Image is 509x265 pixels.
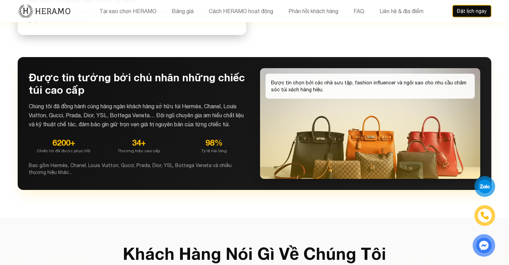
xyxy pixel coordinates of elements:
button: FAQ [351,7,366,16]
button: Đặt lịch ngay [452,5,491,17]
h2: Khách Hàng Nói Gì Về Chúng Tôi [18,245,491,262]
div: Chiếc túi đã được phục hồi [29,148,98,154]
div: 6200+ [29,137,98,148]
img: phone-icon [480,211,490,220]
button: Tại sao chọn HERAMO [97,7,159,16]
p: Bao gồm Hermès, Chanel, Louis Vuitton, Gucci, Prada, Dior, YSL, Bottega Veneta và nhiều thương hi... [29,162,249,176]
div: 34+ [104,137,173,148]
a: phone-icon [475,206,494,225]
div: Thương hiệu cao cấp [104,148,173,154]
button: Bảng giá [170,7,196,16]
p: Chúng tôi đã đồng hành cùng hàng ngàn khách hàng sở hữu túi Hermès, Chanel, Louis Vuitton, Gucci,... [29,102,249,129]
p: Được tin chọn bởi các nhà sưu tập, fashion influencer và ngôi sao cho nhu cầu chăm sóc túi xách h... [271,79,469,93]
img: new-logo.3f60348b.png [18,4,71,18]
h3: Được tin tưởng bởi chủ nhân những chiếc túi cao cấp [29,71,249,96]
button: Cách HERAMO hoạt động [207,7,275,16]
button: Liên hệ & địa điểm [377,7,426,16]
div: 98% [179,137,249,148]
button: Phản hồi khách hàng [286,7,340,16]
div: Tỷ lệ hài lòng [179,148,249,154]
